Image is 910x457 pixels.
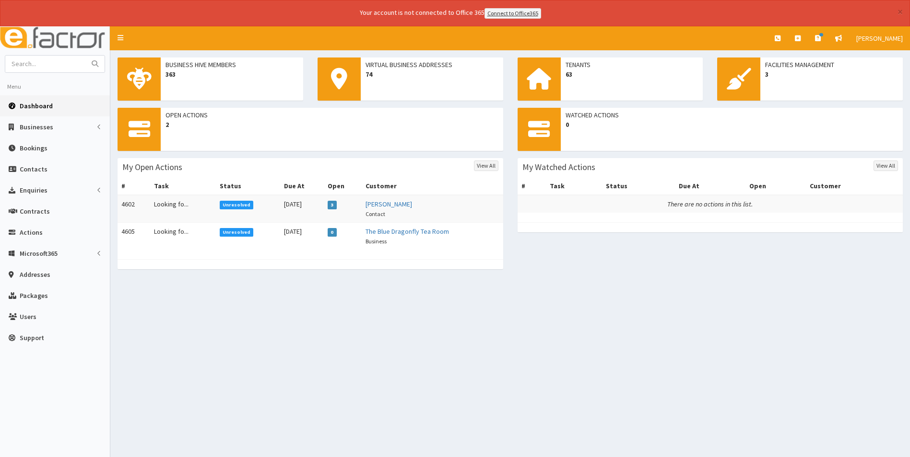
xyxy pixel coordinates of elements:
[328,228,337,237] span: 0
[20,102,53,110] span: Dashboard
[150,195,215,223] td: Looking fo...
[165,110,498,120] span: Open Actions
[366,200,412,208] a: [PERSON_NAME]
[366,210,385,217] small: Contact
[324,177,362,195] th: Open
[280,222,324,250] td: [DATE]
[675,177,745,195] th: Due At
[165,60,298,69] span: Business Hive Members
[566,120,898,129] span: 0
[280,195,324,223] td: [DATE]
[667,200,753,208] i: There are no actions in this list.
[20,312,36,321] span: Users
[20,291,48,300] span: Packages
[280,177,324,195] th: Due At
[20,186,47,194] span: Enquiries
[366,60,498,69] span: Virtual Business Addresses
[216,177,280,195] th: Status
[366,227,449,236] a: The Blue Dragonfly Tea Room
[220,228,254,237] span: Unresolved
[118,177,150,195] th: #
[849,26,910,50] a: [PERSON_NAME]
[220,201,254,209] span: Unresolved
[118,222,150,250] td: 4605
[366,69,498,79] span: 74
[150,177,215,195] th: Task
[898,7,903,17] button: ×
[745,177,806,195] th: Open
[765,69,898,79] span: 3
[118,195,150,223] td: 4602
[518,177,546,195] th: #
[602,177,675,195] th: Status
[165,69,298,79] span: 363
[122,163,182,171] h3: My Open Actions
[362,177,503,195] th: Customer
[566,69,698,79] span: 63
[150,222,215,250] td: Looking fo...
[20,144,47,152] span: Bookings
[20,123,53,131] span: Businesses
[20,207,50,216] span: Contracts
[5,56,86,72] input: Search...
[765,60,898,69] span: Facilities Management
[874,160,898,171] a: View All
[806,177,903,195] th: Customer
[20,270,50,279] span: Addresses
[20,165,47,173] span: Contacts
[165,120,498,129] span: 2
[522,163,595,171] h3: My Watched Actions
[20,333,44,342] span: Support
[546,177,602,195] th: Task
[20,228,43,237] span: Actions
[474,160,498,171] a: View All
[20,249,58,258] span: Microsoft365
[328,201,337,209] span: 3
[170,8,731,19] div: Your account is not connected to Office 365
[566,60,698,69] span: Tenants
[566,110,898,120] span: Watched Actions
[366,238,387,245] small: Business
[856,34,903,43] span: [PERSON_NAME]
[485,8,541,19] a: Connect to Office365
